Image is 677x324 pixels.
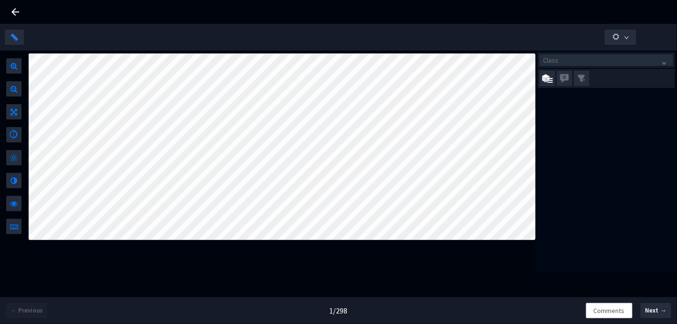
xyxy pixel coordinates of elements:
button: Comments [586,303,633,318]
img: svg+xml;base64,PHN2ZyB3aWR0aD0iMjMiIGhlaWdodD0iMTkiIHZpZXdCb3g9IjAgMCAyMyAxOSIgZmlsbD0ibm9uZSIgeG... [542,74,553,83]
button: Next → [641,303,671,318]
div: 1 / 298 [329,305,347,316]
button: down [605,30,636,45]
span: down [624,35,629,40]
span: Class [543,55,670,65]
img: svg+xml;base64,PHN2ZyB3aWR0aD0iMjQiIGhlaWdodD0iMjQiIHZpZXdCb3g9IjAgMCAyNCAyNCIgZmlsbD0ibm9uZSIgeG... [559,73,570,84]
span: Comments [594,305,625,316]
span: Next → [645,306,666,315]
img: svg+xml;base64,PHN2ZyB4bWxucz0iaHR0cDovL3d3dy53My5vcmcvMjAwMC9zdmciIHdpZHRoPSIxNiIgaGVpZ2h0PSIxNi... [578,75,586,82]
